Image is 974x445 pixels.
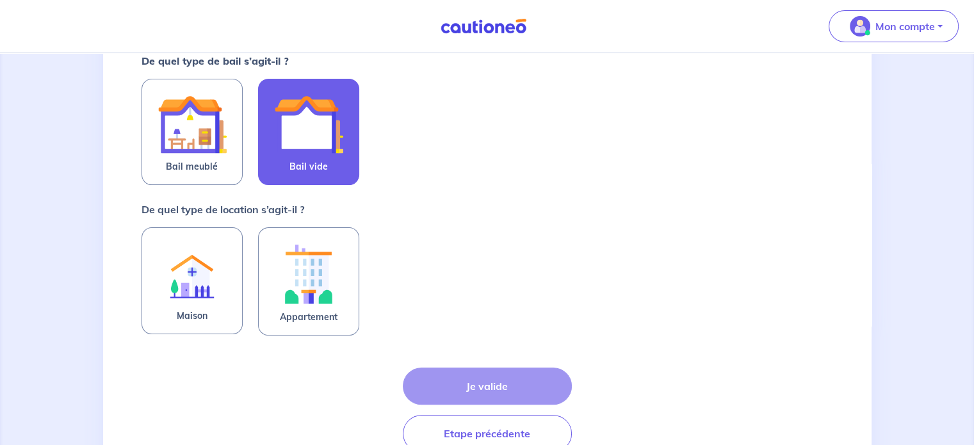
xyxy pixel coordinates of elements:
span: Bail meublé [166,159,218,174]
img: Cautioneo [435,19,532,35]
img: illu_rent.svg [158,238,227,308]
img: illu_empty_lease.svg [274,90,343,159]
strong: De quel type de bail s’agit-il ? [142,54,289,67]
img: illu_apartment.svg [274,238,343,309]
span: Bail vide [289,159,328,174]
img: illu_furnished_lease.svg [158,90,227,159]
img: illu_account_valid_menu.svg [850,16,870,36]
p: Mon compte [875,19,935,34]
button: illu_account_valid_menu.svgMon compte [829,10,959,42]
p: De quel type de location s’agit-il ? [142,202,304,217]
span: Appartement [280,309,337,325]
span: Maison [177,308,207,323]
